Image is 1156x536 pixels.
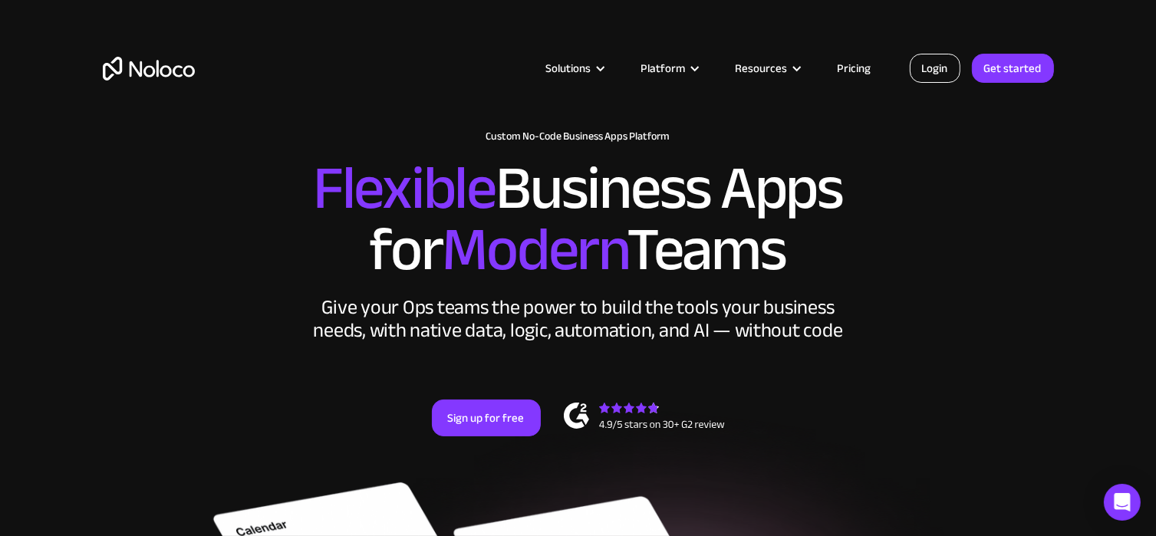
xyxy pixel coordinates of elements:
[442,192,627,307] span: Modern
[622,58,716,78] div: Platform
[641,58,686,78] div: Platform
[818,58,891,78] a: Pricing
[972,54,1054,83] a: Get started
[736,58,788,78] div: Resources
[527,58,622,78] div: Solutions
[310,296,847,342] div: Give your Ops teams the power to build the tools your business needs, with native data, logic, au...
[1104,484,1141,521] div: Open Intercom Messenger
[103,57,195,81] a: home
[103,158,1054,281] h2: Business Apps for Teams
[546,58,591,78] div: Solutions
[716,58,818,78] div: Resources
[910,54,960,83] a: Login
[432,400,541,436] a: Sign up for free
[313,131,496,245] span: Flexible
